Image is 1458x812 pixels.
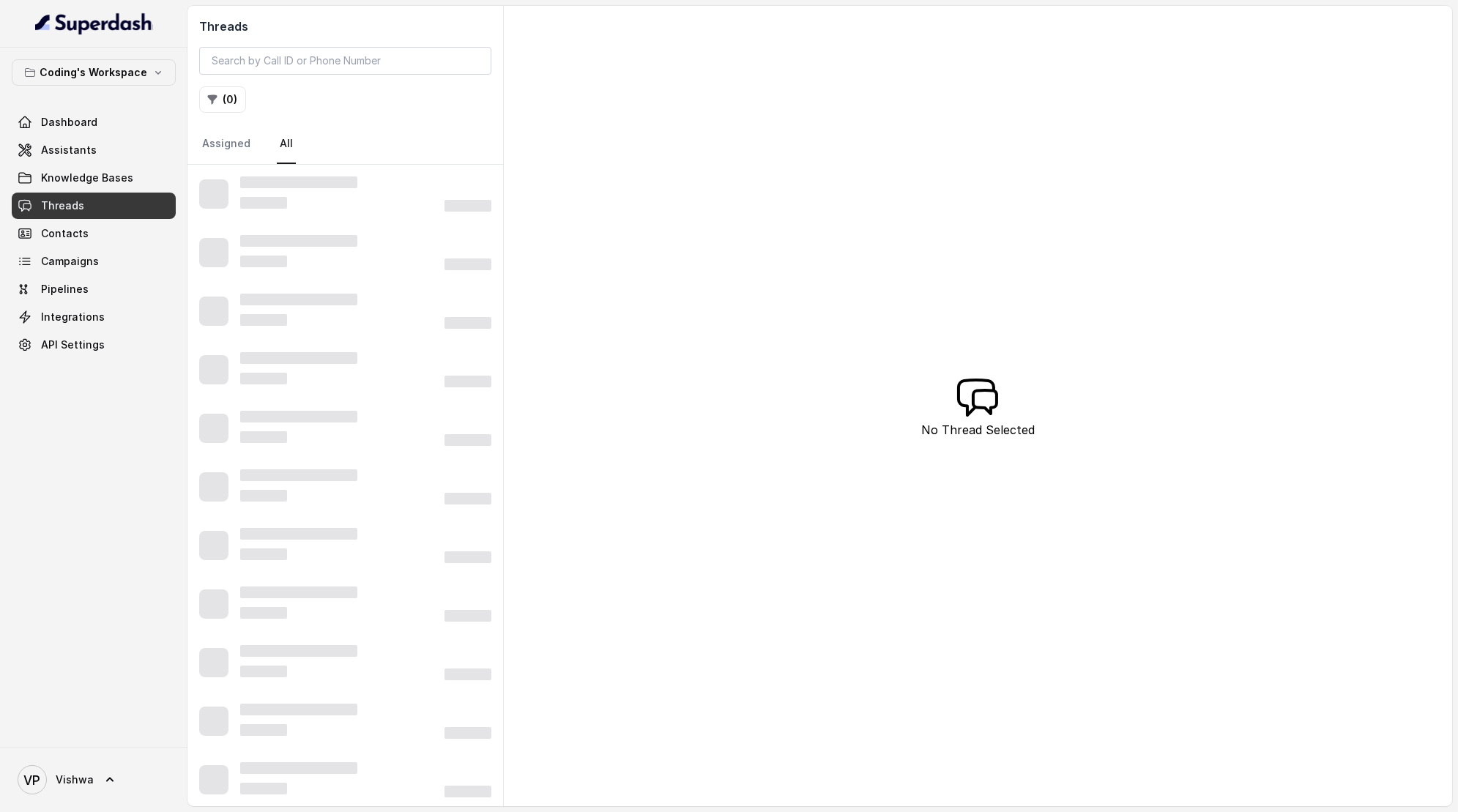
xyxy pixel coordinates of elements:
button: Coding's Workspace [12,59,176,86]
img: light.svg [35,12,153,35]
p: No Thread Selected [921,421,1035,439]
a: Assigned [199,124,253,164]
text: VP [24,772,41,788]
span: Knowledge Bases [41,171,133,185]
a: Campaigns [12,248,176,275]
a: Dashboard [12,109,176,135]
a: API Settings [12,332,176,358]
span: API Settings [41,338,105,352]
p: Coding's Workspace [40,64,148,81]
span: Campaigns [41,254,99,269]
span: Vishwa [56,772,94,787]
button: (0) [199,86,246,113]
a: Assistants [12,137,176,163]
a: All [277,124,296,164]
span: Pipelines [41,282,89,297]
a: Threads [12,193,176,219]
input: Search by Call ID or Phone Number [199,47,491,75]
span: Threads [41,198,84,213]
nav: Tabs [199,124,491,164]
span: Dashboard [41,115,97,130]
span: Integrations [41,310,105,324]
a: Vishwa [12,759,176,800]
a: Integrations [12,304,176,330]
a: Knowledge Bases [12,165,176,191]
span: Contacts [41,226,89,241]
span: Assistants [41,143,97,157]
h2: Threads [199,18,491,35]
a: Contacts [12,220,176,247]
a: Pipelines [12,276,176,302]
